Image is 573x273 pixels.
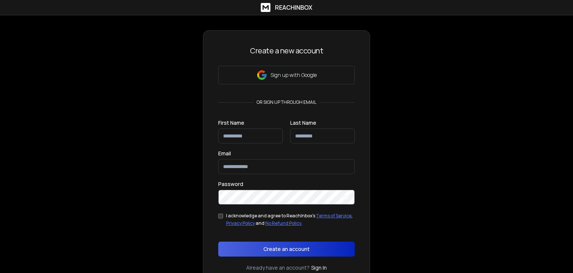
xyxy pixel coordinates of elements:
[265,220,302,226] a: No Refund Policy.
[226,212,355,227] div: I acknowledge and agree to ReachInbox's , and
[270,71,317,79] p: Sign up with Google
[254,99,319,105] p: or sign up through email
[261,3,312,12] a: ReachInbox
[218,242,355,257] button: Create an account
[316,212,351,219] a: Terms of Service
[218,46,355,56] h3: Create a new account
[226,220,255,226] a: Privacy Policy
[311,264,327,272] a: Sign In
[275,3,312,12] h1: ReachInbox
[218,66,355,84] button: Sign up with Google
[218,182,243,187] label: Password
[246,264,310,272] p: Already have an account?
[218,120,244,125] label: First Name
[290,120,316,125] label: Last Name
[218,151,231,156] label: Email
